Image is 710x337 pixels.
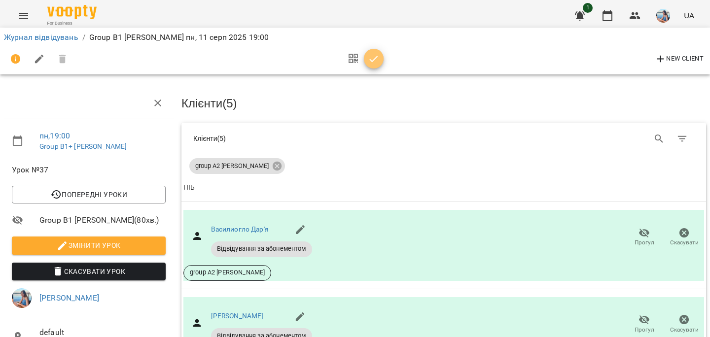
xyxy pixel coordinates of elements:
button: Search [647,127,671,151]
span: Скасувати Урок [20,266,158,277]
button: UA [680,6,698,25]
a: Group B1+ [PERSON_NAME] [39,142,127,150]
p: Group B1 [PERSON_NAME] пн, 11 серп 2025 19:00 [89,32,269,43]
span: UA [684,10,694,21]
div: Клієнти ( 5 ) [193,134,436,143]
a: [PERSON_NAME] [211,312,264,320]
a: Журнал відвідувань [4,33,78,42]
button: Фільтр [671,127,694,151]
span: Скасувати [670,238,699,247]
span: ПІБ [183,182,704,194]
span: group A2 [PERSON_NAME] [184,268,271,277]
div: group A2 [PERSON_NAME] [189,158,285,174]
button: New Client [652,51,706,67]
span: group A2 [PERSON_NAME] [189,162,275,170]
a: пн , 19:00 [39,131,70,140]
span: Group B1 [PERSON_NAME] ( 80 хв. ) [39,214,166,226]
li: / [82,32,85,43]
span: Прогул [635,238,654,247]
span: Змінити урок [20,239,158,251]
span: Скасувати [670,326,699,334]
button: Menu [12,4,35,28]
img: 4b17bc051f5bed48a3f30ae1a38b3d27.jpg [656,9,670,23]
nav: breadcrumb [4,32,706,43]
button: Скасувати [664,224,704,251]
span: New Client [655,53,704,65]
button: Змінити урок [12,236,166,254]
h3: Клієнти ( 5 ) [181,97,706,110]
span: 1 [583,3,593,13]
span: Відвідування за абонементом [211,244,312,253]
span: Попередні уроки [20,189,158,201]
div: Sort [183,182,195,194]
span: Урок №37 [12,164,166,176]
button: Попередні уроки [12,186,166,203]
img: Voopty Logo [47,5,97,19]
div: Table Toolbar [181,123,706,154]
a: Василиогло Дар'я [211,225,269,233]
button: Прогул [624,224,664,251]
div: ПІБ [183,182,195,194]
span: For Business [47,20,97,27]
img: 4b17bc051f5bed48a3f30ae1a38b3d27.jpg [12,288,32,308]
a: [PERSON_NAME] [39,293,99,303]
button: Скасувати Урок [12,263,166,280]
span: Прогул [635,326,654,334]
